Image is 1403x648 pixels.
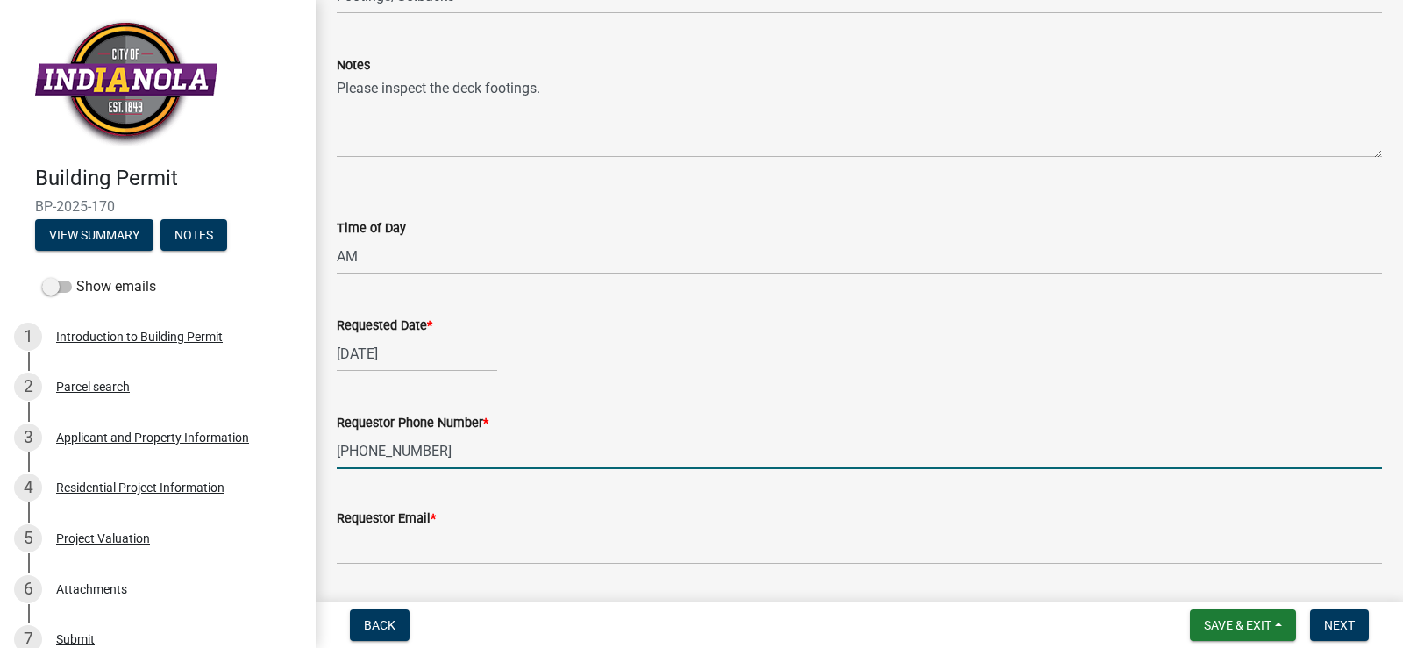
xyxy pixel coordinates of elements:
[160,219,227,251] button: Notes
[35,166,302,191] h4: Building Permit
[337,223,406,235] label: Time of Day
[56,583,127,595] div: Attachments
[14,474,42,502] div: 4
[337,417,488,430] label: Requestor Phone Number
[56,481,224,494] div: Residential Project Information
[14,323,42,351] div: 1
[35,198,281,215] span: BP-2025-170
[364,618,395,632] span: Back
[337,60,370,72] label: Notes
[1190,609,1296,641] button: Save & Exit
[337,336,497,372] input: mm/dd/yyyy
[337,320,432,332] label: Requested Date
[14,524,42,552] div: 5
[35,219,153,251] button: View Summary
[14,424,42,452] div: 3
[1204,618,1271,632] span: Save & Exit
[14,575,42,603] div: 6
[56,331,223,343] div: Introduction to Building Permit
[56,381,130,393] div: Parcel search
[42,276,156,297] label: Show emails
[14,373,42,401] div: 2
[56,431,249,444] div: Applicant and Property Information
[1324,618,1355,632] span: Next
[160,229,227,243] wm-modal-confirm: Notes
[350,609,410,641] button: Back
[35,229,153,243] wm-modal-confirm: Summary
[1310,609,1369,641] button: Next
[56,532,150,545] div: Project Valuation
[56,633,95,645] div: Submit
[337,513,436,525] label: Requestor Email
[35,18,217,147] img: City of Indianola, Iowa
